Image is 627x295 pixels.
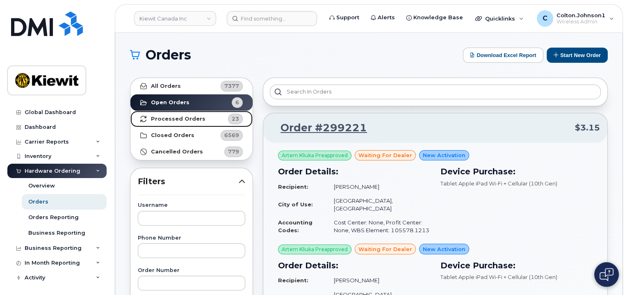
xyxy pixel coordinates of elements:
[282,152,348,159] span: Artem Kliuka Preapproved
[326,194,430,215] td: [GEOGRAPHIC_DATA], [GEOGRAPHIC_DATA]
[151,132,194,139] strong: Closed Orders
[326,215,430,237] td: Cost Center: None, Profit Center: None, WBS Element: 105578.1213
[130,94,253,111] a: Open Orders6
[358,151,412,159] span: waiting for dealer
[278,183,308,190] strong: Recipient:
[278,219,312,233] strong: Accounting Codes:
[270,85,601,99] input: Search in orders
[326,180,430,194] td: [PERSON_NAME]
[278,277,308,284] strong: Recipient:
[130,127,253,144] a: Closed Orders6569
[232,115,239,123] span: 23
[271,121,367,135] a: Order #299221
[130,111,253,127] a: Processed Orders23
[224,131,239,139] span: 6569
[130,78,253,94] a: All Orders7377
[138,236,245,241] label: Phone Number
[358,245,412,253] span: waiting for dealer
[326,273,430,288] td: [PERSON_NAME]
[278,259,431,272] h3: Order Details:
[138,203,245,208] label: Username
[547,48,608,63] button: Start New Order
[423,151,465,159] span: New Activation
[440,259,593,272] h3: Device Purchase:
[440,180,557,187] span: Tablet Apple iPad Wi-Fi + Cellular (10th Gen)
[235,98,239,106] span: 6
[224,82,239,90] span: 7377
[423,245,465,253] span: New Activation
[228,148,239,156] span: 779
[600,268,613,281] img: Open chat
[138,176,239,188] span: Filters
[146,49,191,61] span: Orders
[440,165,593,178] h3: Device Purchase:
[151,116,205,122] strong: Processed Orders
[151,99,189,106] strong: Open Orders
[575,122,600,134] span: $3.15
[278,201,313,208] strong: City of Use:
[130,144,253,160] a: Cancelled Orders779
[151,149,203,155] strong: Cancelled Orders
[278,165,431,178] h3: Order Details:
[138,268,245,273] label: Order Number
[282,246,348,253] span: Artem Kliuka Preapproved
[463,48,543,63] button: Download Excel Report
[151,83,181,89] strong: All Orders
[440,274,557,280] span: Tablet Apple iPad Wi-Fi + Cellular (10th Gen)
